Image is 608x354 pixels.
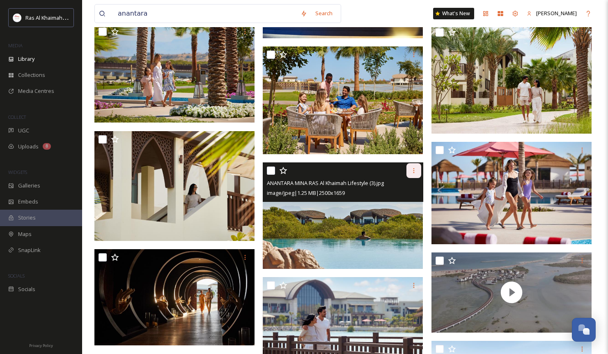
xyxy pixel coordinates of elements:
span: UGC [18,127,29,134]
span: SOCIALS [8,273,25,279]
span: Stories [18,214,36,222]
span: COLLECT [8,114,26,120]
span: SnapLink [18,246,41,254]
img: ANANTARA MINA RAS Al Khaimah Lifestyle (7).jpg [94,23,255,123]
span: ANANTARA MINA RAS Al Khaimah Lifestyle (3).jpg [267,179,384,187]
div: Search [311,5,337,21]
span: Library [18,55,34,63]
span: Uploads [18,143,39,150]
img: ANANTARA MINA RAS Al Khaimah Lifestyle (3).jpg [263,162,423,269]
img: ANANTARA MINA RAS Al Khaimah Lifestyle (1).jpg [94,249,255,346]
span: Galleries [18,182,40,190]
div: 8 [43,143,51,150]
span: Collections [18,71,45,79]
span: Privacy Policy [29,343,53,348]
img: ANANTARA MINA RAS Al Khaimah Lifestyle (2).jpg [431,142,592,244]
a: Privacy Policy [29,340,53,350]
input: Search your library [114,5,296,23]
button: Open Chat [572,318,596,342]
img: ANANTARA MINA RAS Al Khaimah Lifestyle (6).jpg [263,46,423,154]
span: WIDGETS [8,169,27,175]
span: Socials [18,285,35,293]
img: Logo_RAKTDA_RGB-01.png [13,14,21,22]
img: ANANTARA MINA RAS Al Khaimah Lifestyle (5).jpg [431,24,592,134]
a: [PERSON_NAME] [523,5,581,21]
span: Ras Al Khaimah Tourism Development Authority [25,14,142,21]
span: [PERSON_NAME] [536,9,577,17]
img: ANANTARA MINA RAS Al Khaimah Lifestyle (4).jpg [94,131,255,241]
img: thumbnail [431,252,592,333]
span: Embeds [18,198,38,206]
span: MEDIA [8,42,23,49]
span: Maps [18,230,32,238]
a: What's New [433,8,474,19]
span: image/jpeg | 1.25 MB | 2500 x 1659 [267,189,345,197]
span: Media Centres [18,87,54,95]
